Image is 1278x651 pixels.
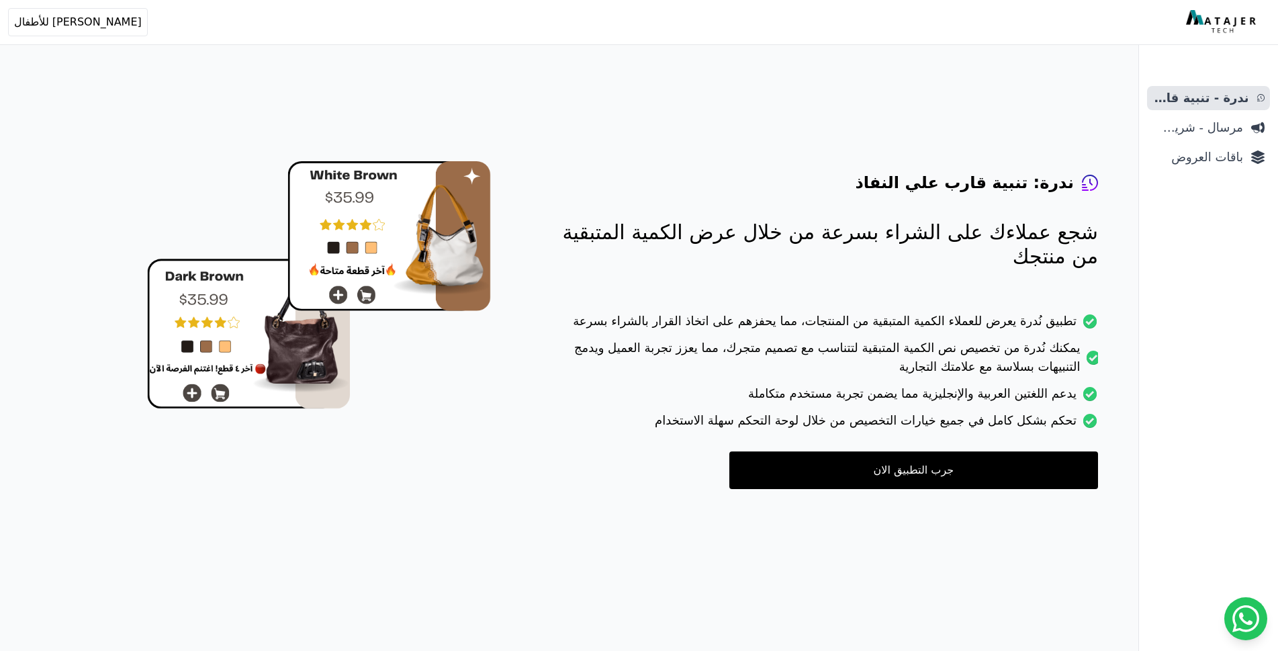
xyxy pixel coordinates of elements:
a: جرب التطبيق الان [729,451,1098,489]
li: يدعم اللغتين العربية والإنجليزية مما يضمن تجربة مستخدم متكاملة [545,384,1098,411]
span: [PERSON_NAME] للأطفال [14,14,142,30]
li: تحكم بشكل كامل في جميع خيارات التخصيص من خلال لوحة التحكم سهلة الاستخدام [545,411,1098,438]
a: مرسال - شريط دعاية [1147,116,1270,140]
button: [PERSON_NAME] للأطفال [8,8,148,36]
a: باقات العروض [1147,145,1270,169]
h4: ندرة: تنبية قارب علي النفاذ [855,172,1074,193]
a: ندرة - تنبية قارب علي النفاذ [1147,86,1270,110]
p: شجع عملاءك على الشراء بسرعة من خلال عرض الكمية المتبقية من منتجك [545,220,1098,269]
span: باقات العروض [1152,148,1243,167]
img: hero [147,161,491,409]
img: MatajerTech Logo [1186,10,1259,34]
li: تطبيق نُدرة يعرض للعملاء الكمية المتبقية من المنتجات، مما يحفزهم على اتخاذ القرار بالشراء بسرعة [545,312,1098,339]
li: يمكنك نُدرة من تخصيص نص الكمية المتبقية لتتناسب مع تصميم متجرك، مما يعزز تجربة العميل ويدمج التنب... [545,339,1098,384]
span: مرسال - شريط دعاية [1152,118,1243,137]
span: ندرة - تنبية قارب علي النفاذ [1152,89,1249,107]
